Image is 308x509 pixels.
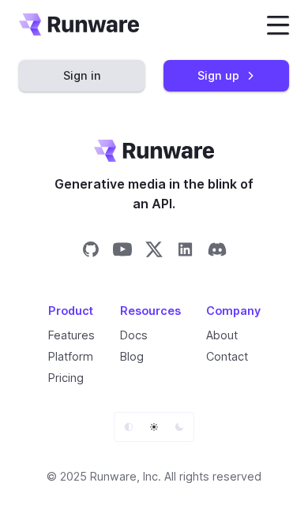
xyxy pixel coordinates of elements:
[120,350,144,363] a: Blog
[81,240,100,264] a: Share on GitHub
[114,412,194,442] ul: Theme selector
[48,328,95,342] a: Features
[46,174,262,215] span: Generative media in the blink of an API.
[206,328,238,342] a: About
[163,60,289,91] a: Sign up
[120,328,148,342] a: Docs
[120,301,181,320] div: Resources
[19,60,145,91] a: Sign in
[206,350,248,363] a: Contact
[94,140,214,162] a: Go to /
[143,416,165,438] button: Light
[19,13,139,36] a: Go to /
[145,240,163,264] a: Share on X
[168,416,190,438] button: Dark
[48,301,95,320] div: Product
[113,240,132,264] a: Share on YouTube
[118,416,140,438] button: Default
[208,240,227,264] a: Share on Discord
[48,371,84,384] a: Pricing
[206,301,261,320] div: Company
[48,350,93,363] a: Platform
[176,240,195,264] a: Share on LinkedIn
[47,467,261,485] span: © 2025 Runware, Inc. All rights reserved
